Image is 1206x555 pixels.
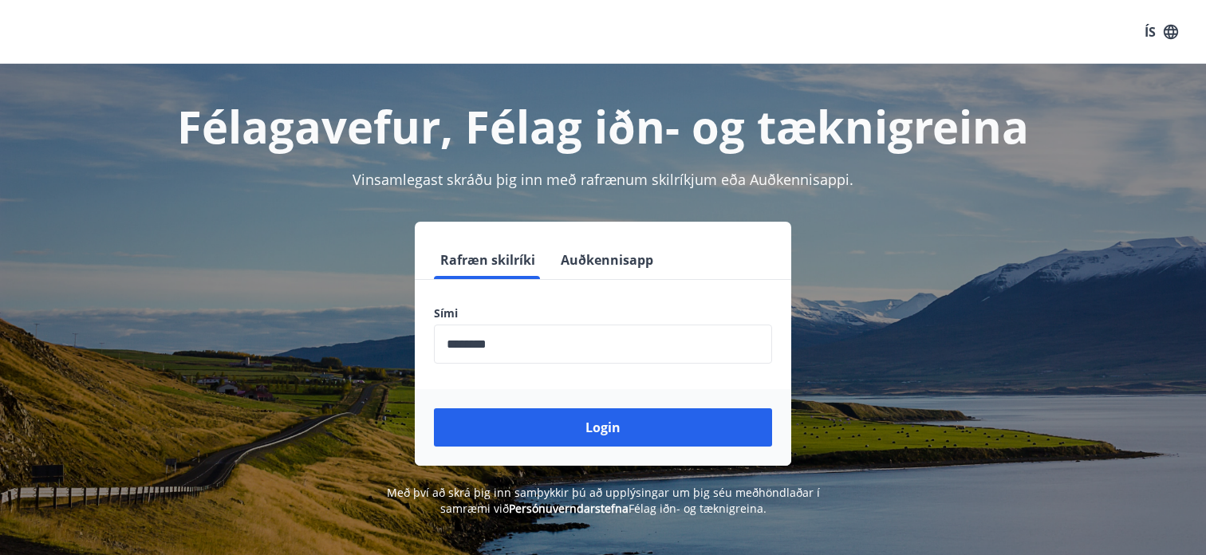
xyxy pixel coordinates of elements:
[353,170,853,189] span: Vinsamlegast skráðu þig inn með rafrænum skilríkjum eða Auðkennisappi.
[554,241,660,279] button: Auðkennisapp
[434,305,772,321] label: Sími
[509,501,629,516] a: Persónuverndarstefna
[387,485,820,516] span: Með því að skrá þig inn samþykkir þú að upplýsingar um þig séu meðhöndlaðar í samræmi við Félag i...
[1136,18,1187,46] button: ÍS
[434,241,542,279] button: Rafræn skilríki
[434,408,772,447] button: Login
[48,96,1158,156] h1: Félagavefur, Félag iðn- og tæknigreina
